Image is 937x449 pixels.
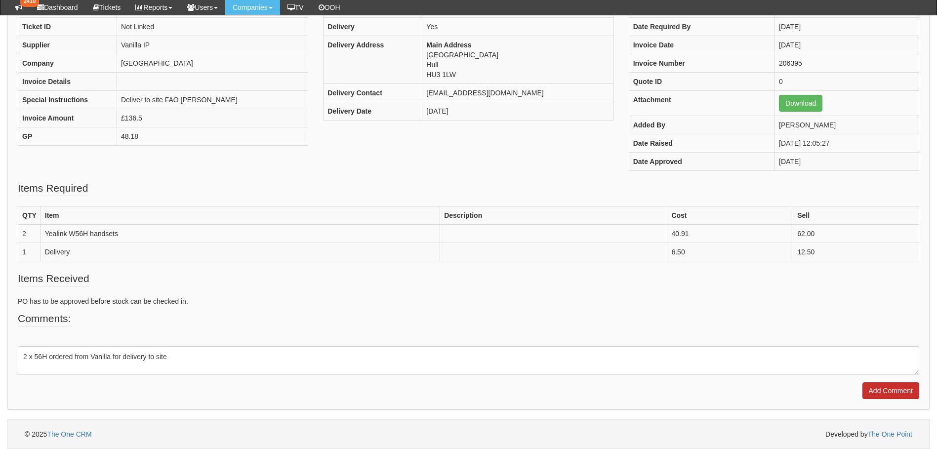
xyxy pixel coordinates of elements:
th: Quote ID [629,72,774,90]
td: [DATE] 12:05:27 [775,134,919,152]
th: Date Approved [629,152,774,170]
th: Attachment [629,90,774,116]
td: 0 [775,72,919,90]
th: Special Instructions [18,90,117,109]
td: 206395 [775,54,919,72]
th: Delivery Date [324,102,422,120]
th: QTY [18,206,41,224]
td: [PERSON_NAME] [775,116,919,134]
td: 48.18 [117,127,308,145]
th: Date Required By [629,17,774,36]
td: Yealink W56H handsets [41,224,440,243]
td: 2 [18,224,41,243]
td: Delivery [41,243,440,261]
th: Supplier [18,36,117,54]
th: GP [18,127,117,145]
a: The One CRM [47,430,91,438]
span: Developed by [825,429,912,439]
td: [DATE] [422,102,613,120]
td: 62.00 [793,224,919,243]
td: 12.50 [793,243,919,261]
td: [DATE] [775,36,919,54]
th: Company [18,54,117,72]
td: [GEOGRAPHIC_DATA] Hull HU3 1LW [422,36,613,83]
td: 40.91 [667,224,793,243]
th: Added By [629,116,774,134]
td: £136.5 [117,109,308,127]
td: 1 [18,243,41,261]
th: Item [41,206,440,224]
th: Invoice Amount [18,109,117,127]
input: Add Comment [862,382,919,399]
td: 6.50 [667,243,793,261]
th: Delivery [324,17,422,36]
a: The One Point [868,430,912,438]
th: Delivery Contact [324,83,422,102]
legend: Items Received [18,271,89,286]
td: [EMAIL_ADDRESS][DOMAIN_NAME] [422,83,613,102]
td: Vanilla IP [117,36,308,54]
td: Not Linked [117,17,308,36]
legend: Comments: [18,311,71,327]
th: Sell [793,206,919,224]
td: Deliver to site FAO [PERSON_NAME] [117,90,308,109]
th: Date Raised [629,134,774,152]
th: Invoice Number [629,54,774,72]
a: Download [779,95,822,112]
td: [DATE] [775,152,919,170]
b: Main Address [426,41,471,49]
th: Cost [667,206,793,224]
th: Description [440,206,667,224]
span: © 2025 [25,430,92,438]
td: [DATE] [775,17,919,36]
th: Invoice Date [629,36,774,54]
td: Yes [422,17,613,36]
th: Invoice Details [18,72,117,90]
p: PO has to be approved before stock can be checked in. [18,296,919,306]
legend: Items Required [18,181,88,196]
th: Delivery Address [324,36,422,83]
th: Ticket ID [18,17,117,36]
td: [GEOGRAPHIC_DATA] [117,54,308,72]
